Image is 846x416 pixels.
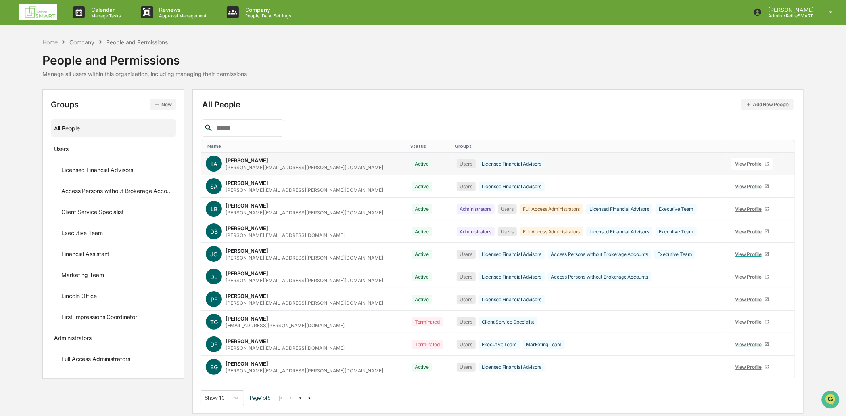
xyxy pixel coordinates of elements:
a: Powered byPylon [56,134,96,140]
button: > [296,395,304,401]
div: View Profile [735,229,765,235]
div: Full Access Administrators [61,355,130,365]
div: Marketing Team [61,271,104,281]
a: 🔎Data Lookup [5,112,53,126]
span: Attestations [65,100,98,108]
div: Administrators [457,227,495,236]
div: View Profile [735,206,765,212]
div: Client Service Specialist [479,317,537,326]
div: Lincoln Office [61,292,97,302]
span: SA [210,183,218,190]
p: Calendar [85,6,125,13]
div: Access Persons without Brokerage Accounts [548,272,651,281]
div: Executive Team [479,340,520,349]
div: [PERSON_NAME] [226,293,268,299]
div: 🖐️ [8,101,14,107]
a: 🖐️Preclearance [5,97,54,111]
a: View Profile [731,180,773,193]
div: [PERSON_NAME] [226,225,268,231]
div: Marketing Team [523,340,565,349]
div: Groups [51,99,176,110]
span: TA [210,160,217,167]
a: View Profile [731,248,773,260]
a: View Profile [731,316,773,328]
div: Licensed Financial Advisors [586,227,652,236]
div: View Profile [735,319,765,325]
div: [PERSON_NAME] [226,180,268,186]
button: Add New People [741,99,794,110]
div: Users [457,159,476,168]
div: People and Permissions [106,39,168,46]
div: Active [412,272,432,281]
div: Users [498,227,517,236]
div: View Profile [735,296,765,302]
button: Start new chat [135,63,144,73]
div: [EMAIL_ADDRESS][PERSON_NAME][DOMAIN_NAME] [226,322,345,328]
div: All People [54,122,173,135]
p: Admin • RetireSMART [762,13,818,19]
div: View Profile [735,251,765,257]
div: Start new chat [27,61,130,69]
div: We're available if you need us! [27,69,100,75]
div: Licensed Financial Advisors [61,166,133,176]
div: Manage all users within this organization, including managing their permissions [42,71,247,77]
span: DB [210,228,218,235]
input: Clear [21,36,131,44]
a: View Profile [731,271,773,283]
div: Users [498,204,517,214]
div: Active [412,295,432,304]
button: >| [305,395,314,401]
div: Executive Team [654,250,696,259]
div: First Impressions Coordinator [61,313,137,323]
div: [PERSON_NAME] [226,248,268,254]
div: Users [54,145,69,155]
div: Toggle SortBy [410,143,449,149]
div: View Profile [735,161,765,167]
div: Licensed Financial Advisors [479,182,545,191]
a: View Profile [731,361,773,373]
div: [PERSON_NAME][EMAIL_ADDRESS][DOMAIN_NAME] [226,345,345,351]
div: Terminated [412,317,443,326]
div: All People [202,99,794,110]
div: View Profile [735,342,765,347]
p: Manage Tasks [85,13,125,19]
span: Data Lookup [16,115,50,123]
div: Toggle SortBy [207,143,404,149]
img: logo [19,4,57,20]
a: View Profile [731,225,773,238]
div: Users [457,295,476,304]
div: View Profile [735,364,765,370]
div: [PERSON_NAME][EMAIL_ADDRESS][PERSON_NAME][DOMAIN_NAME] [226,300,383,306]
a: View Profile [731,203,773,215]
div: [PERSON_NAME][EMAIL_ADDRESS][PERSON_NAME][DOMAIN_NAME] [226,164,383,170]
div: [PERSON_NAME][EMAIL_ADDRESS][DOMAIN_NAME] [226,232,345,238]
div: [PERSON_NAME][EMAIL_ADDRESS][PERSON_NAME][DOMAIN_NAME] [226,210,383,216]
div: Licensed Financial Advisors [479,295,545,304]
img: 1746055101610-c473b297-6a78-478c-a979-82029cc54cd1 [8,61,22,75]
span: JC [210,251,217,258]
div: Toggle SortBy [789,143,792,149]
button: |< [276,395,286,401]
a: View Profile [731,293,773,305]
div: Client Service Specialist [61,208,124,218]
div: Terminated [412,340,443,349]
div: Active [412,159,432,168]
p: Reviews [153,6,211,13]
div: Access Persons without Brokerage Accounts [61,187,173,197]
div: Users [457,272,476,281]
div: Licensed Financial Advisors [479,272,545,281]
div: Administrators [54,334,92,344]
div: Executive Team [656,227,697,236]
p: Approval Management [153,13,211,19]
p: [PERSON_NAME] [762,6,818,13]
div: [PERSON_NAME][EMAIL_ADDRESS][PERSON_NAME][DOMAIN_NAME] [226,255,383,261]
div: [PERSON_NAME] [226,338,268,344]
p: Company [239,6,295,13]
span: DE [210,273,217,280]
a: 🗄️Attestations [54,97,102,111]
div: Users [457,340,476,349]
div: 🗄️ [58,101,64,107]
div: [PERSON_NAME] [226,361,268,367]
div: Licensed Financial Advisors [586,204,652,214]
div: Licensed Financial Advisors [479,250,545,259]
